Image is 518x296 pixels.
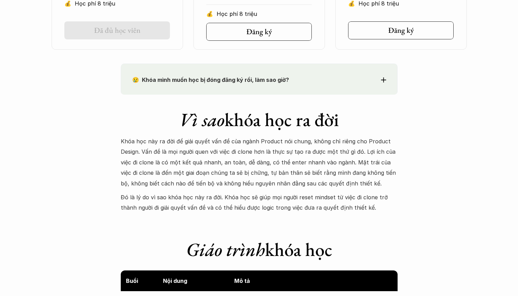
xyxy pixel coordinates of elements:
[186,237,265,261] em: Giáo trình
[217,9,312,19] p: Học phí 8 triệu
[121,238,398,261] h1: khóa học
[234,277,250,284] strong: Mô tả
[121,192,398,213] p: Đó là lý do vì sao khóa học này ra đời. Khóa học sẽ giúp mọi người reset mindset từ việc đi clone...
[206,23,312,41] a: Đăng ký
[348,21,454,39] a: Đăng ký
[126,277,138,284] strong: Buổi
[179,107,225,132] em: Vì sao
[121,108,398,131] h1: khóa học ra đời
[121,136,398,189] p: Khóa học này ra đời để giải quyết vấn đề của ngành Product nói chung, không chỉ riêng cho Product...
[206,9,213,19] p: 💰
[132,76,289,83] strong: 😢 Khóa mình muốn học bị đóng đăng ký rồi, làm sao giờ?
[163,277,187,284] strong: Nội dung
[388,26,414,35] h5: Đăng ký
[94,26,140,35] h5: Đã đủ học viên
[246,27,272,36] h5: Đăng ký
